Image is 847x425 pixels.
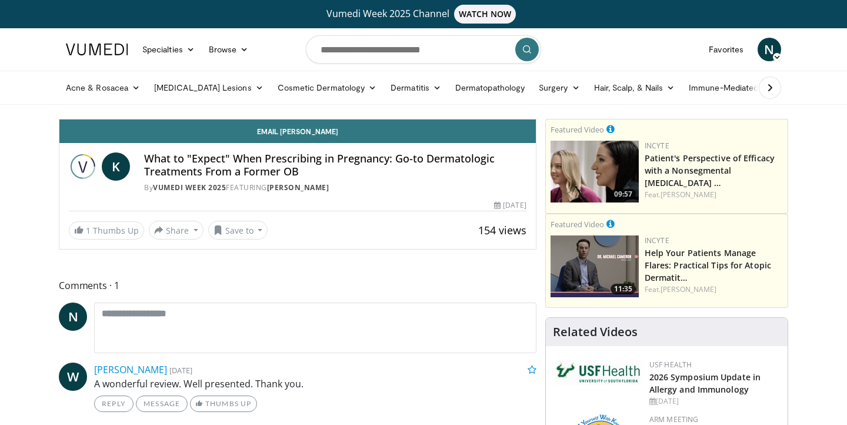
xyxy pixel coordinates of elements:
a: Incyte [645,235,669,245]
img: 601112bd-de26-4187-b266-f7c9c3587f14.png.150x105_q85_crop-smart_upscale.jpg [551,235,639,297]
small: Featured Video [551,219,604,230]
a: Favorites [702,38,751,61]
a: Vumedi Week 2025 [153,182,226,192]
a: W [59,363,87,391]
a: Cosmetic Dermatology [271,76,384,99]
a: Patient's Perspective of Efficacy with a Nonsegmental [MEDICAL_DATA] … [645,152,775,188]
button: Share [149,221,204,240]
a: N [758,38,781,61]
a: 2026 Symposium Update in Allergy and Immunology [649,371,761,395]
span: 09:57 [611,189,636,200]
img: VuMedi Logo [66,44,128,55]
a: Dermatopathology [448,76,532,99]
a: Browse [202,38,256,61]
a: Thumbs Up [190,396,256,412]
h4: What to "Expect" When Prescribing in Pregnancy: Go-to Dermatologic Treatments From a Former OB [144,152,526,178]
a: [MEDICAL_DATA] Lesions [147,76,271,99]
a: [PERSON_NAME] [94,363,167,376]
img: 6ba8804a-8538-4002-95e7-a8f8012d4a11.png.150x105_q85_autocrop_double_scale_upscale_version-0.2.jpg [555,360,643,386]
button: Save to [208,221,268,240]
a: Help Your Patients Manage Flares: Practical Tips for Atopic Dermatit… [645,247,771,283]
h4: Related Videos [553,325,638,339]
a: N [59,303,87,331]
div: Feat. [645,284,783,295]
span: Comments 1 [59,278,536,293]
span: 11:35 [611,284,636,294]
div: By FEATURING [144,182,526,193]
img: 2c48d197-61e9-423b-8908-6c4d7e1deb64.png.150x105_q85_crop-smart_upscale.jpg [551,141,639,202]
small: [DATE] [169,365,192,376]
a: Incyte [645,141,669,151]
span: WATCH NOW [454,5,516,24]
a: [PERSON_NAME] [661,284,716,294]
a: 1 Thumbs Up [69,221,144,240]
a: [PERSON_NAME] [661,190,716,200]
small: Featured Video [551,124,604,135]
p: A wonderful review. Well presented. Thank you. [94,377,536,391]
a: Immune-Mediated [682,76,777,99]
a: [PERSON_NAME] [267,182,329,192]
a: Surgery [532,76,587,99]
span: 154 views [478,223,526,237]
a: Reply [94,396,134,412]
a: Message [136,396,188,412]
a: 09:57 [551,141,639,202]
a: K [102,152,130,181]
a: ARM Meeting [649,414,699,424]
span: 1 [86,225,91,236]
div: [DATE] [649,396,778,407]
a: Email [PERSON_NAME] [59,119,536,143]
a: Vumedi Week 2025 ChannelWATCH NOW [68,5,779,24]
a: 11:35 [551,235,639,297]
div: [DATE] [494,200,526,211]
input: Search topics, interventions [306,35,541,64]
a: USF Health [649,360,692,370]
a: Dermatitis [384,76,448,99]
img: Vumedi Week 2025 [69,152,97,181]
div: Feat. [645,190,783,200]
a: Specialties [135,38,202,61]
a: Hair, Scalp, & Nails [587,76,682,99]
a: Acne & Rosacea [59,76,147,99]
